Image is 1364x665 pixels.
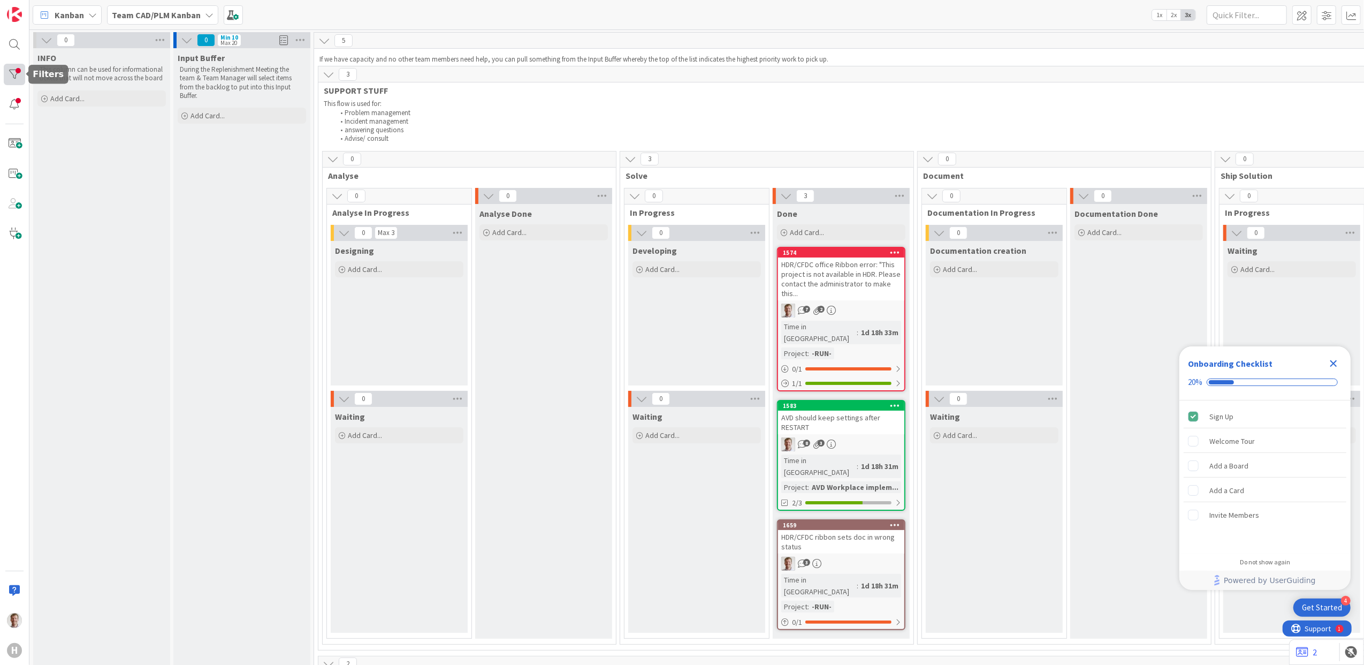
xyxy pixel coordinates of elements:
div: Max 3 [378,230,394,236]
div: 0/1 [778,616,904,629]
div: 1d 18h 33m [858,327,901,338]
span: : [857,327,858,338]
span: 0 [942,190,961,202]
div: 1659HDR/CFDC ribbon sets doc in wrong status [778,520,904,554]
span: : [857,580,858,592]
span: 0 [57,34,75,47]
a: 1583AVD should keep settings after RESTARTBOTime in [GEOGRAPHIC_DATA]:1d 18h 31mProject:AVD Workp... [777,400,905,511]
span: 3 [818,440,825,447]
div: Get Started [1302,602,1342,613]
span: 2 [818,306,825,313]
span: 5 [334,34,353,47]
div: Checklist items [1179,400,1351,551]
div: 4 [1341,596,1351,606]
div: Sign Up is complete. [1184,405,1346,428]
span: 0 [499,190,517,202]
h5: Filters [33,69,64,79]
span: In Progress [630,207,756,218]
div: BO [778,437,904,451]
span: 0 [645,190,663,202]
span: Add Card... [50,94,85,103]
div: Project [781,347,807,359]
div: Checklist Container [1179,346,1351,590]
span: 0 [949,392,967,405]
span: Add Card... [943,430,977,440]
a: 2 [1296,646,1317,659]
span: 0 [949,226,967,239]
div: 1659 [783,522,904,529]
img: BO [781,437,795,451]
div: Welcome Tour is incomplete. [1184,429,1346,453]
div: H [7,643,22,658]
div: 1 [56,4,58,13]
div: Max 20 [220,40,237,46]
span: Add Card... [645,265,680,274]
span: 0 [1247,226,1265,239]
div: 1583AVD should keep settings after RESTART [778,401,904,434]
input: Quick Filter... [1207,5,1287,25]
div: AVD should keep settings after RESTART [778,411,904,434]
span: 0 [652,226,670,239]
img: BO [781,304,795,318]
span: Documentation creation [930,245,1026,256]
div: 20% [1188,377,1202,387]
div: -RUN- [809,601,834,613]
p: During the Replenishment Meeting the team & Team Manager will select items from the backlog to pu... [180,65,304,100]
div: Time in [GEOGRAPHIC_DATA] [781,455,857,478]
div: Add a Card [1209,484,1244,497]
div: 1583 [783,402,904,410]
span: 0 [197,34,215,47]
span: Analyse [328,170,603,181]
div: HDR/CFDC ribbon sets doc in wrong status [778,530,904,554]
div: Invite Members is incomplete. [1184,503,1346,527]
div: 1583 [778,401,904,411]
span: Waiting [1228,245,1258,256]
span: 0 [354,226,372,239]
span: Developing [633,245,677,256]
p: This column can be used for informational tickets that will not move across the board [40,65,164,83]
span: Add Card... [1087,228,1122,237]
span: 0 [1240,190,1258,202]
div: Checklist progress: 20% [1188,377,1342,387]
div: Onboarding Checklist [1188,357,1272,370]
div: Open Get Started checklist, remaining modules: 4 [1293,599,1351,617]
div: Time in [GEOGRAPHIC_DATA] [781,321,857,344]
div: 0/1 [778,362,904,376]
span: Add Card... [348,265,382,274]
div: -RUN- [809,347,834,359]
div: Project [781,601,807,613]
div: 1d 18h 31m [858,460,901,472]
img: BO [7,613,22,628]
span: : [807,481,809,493]
span: 0 [347,190,365,202]
div: Add a Card is incomplete. [1184,479,1346,502]
span: Waiting [930,411,960,422]
span: Add Card... [348,430,382,440]
span: Done [777,208,797,219]
a: Powered by UserGuiding [1185,571,1345,590]
span: 1 / 1 [792,378,802,389]
span: 0 [652,392,670,405]
div: Add a Board is incomplete. [1184,454,1346,478]
span: Waiting [335,411,365,422]
span: 3 [803,559,810,566]
div: Add a Board [1209,459,1248,472]
span: 0 [938,153,956,165]
span: Documentation In Progress [927,207,1053,218]
span: Designing [335,245,374,256]
span: Support [22,2,49,14]
a: 1659HDR/CFDC ribbon sets doc in wrong statusBOTime in [GEOGRAPHIC_DATA]:1d 18h 31mProject:-RUN-0/1 [777,519,905,630]
span: Add Card... [943,265,977,274]
span: Input Buffer [178,52,225,63]
div: BO [778,304,904,318]
div: HDR/CFDC office Ribbon error: "This project is not available in HDR. Please contact the administr... [778,258,904,300]
div: BO [778,557,904,571]
span: : [807,347,809,359]
span: Document [923,170,1198,181]
span: : [857,460,858,472]
span: INFO [37,52,56,63]
div: AVD Workplace implem... [809,481,901,493]
span: 2/3 [792,497,802,509]
div: 1d 18h 31m [858,580,901,592]
div: Invite Members [1209,509,1259,522]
